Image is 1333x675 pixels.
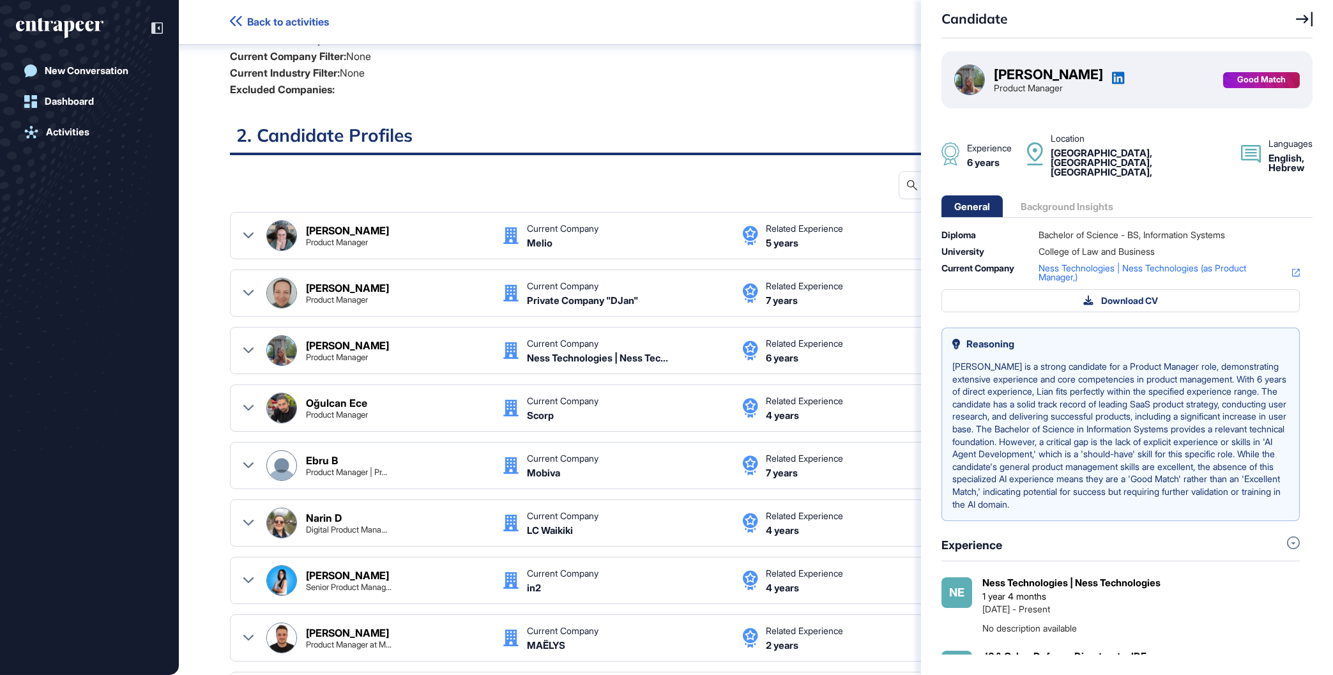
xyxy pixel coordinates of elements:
[982,622,1077,635] div: No description available
[1268,139,1313,148] div: Languages
[1051,134,1085,143] div: Location
[982,591,1046,602] span: 1 year 4 months
[941,577,972,608] div: Ne
[1039,247,1300,256] div: College of Law and Business
[954,202,990,211] div: General
[967,144,1012,153] div: Experience
[1039,231,1300,239] div: Bachelor of Science - BS, Information Systems
[982,604,1050,614] div: [DATE] - Present
[982,651,1146,662] div: J6 & Cyber Defense Directorate, IDF
[1051,166,1152,178] span: [GEOGRAPHIC_DATA],
[941,12,1008,26] div: Candidate
[1039,264,1284,282] span: Ness Technologies | Ness Technologies (as Product Manager,)
[941,247,1018,256] div: University
[955,65,984,95] img: Lian Pahima
[1268,153,1313,172] div: English, Hebrew
[941,538,1002,552] div: Experience
[1150,156,1152,169] span: ,
[1237,75,1286,84] span: Good Match
[1039,264,1300,282] a: Ness Technologies | Ness Technologies (as Product Manager,)
[994,68,1103,81] div: [PERSON_NAME]
[982,577,1161,589] div: Ness Technologies | Ness Technologies
[966,338,1014,350] span: Reasoning
[941,289,1300,312] button: Download CV
[967,158,1000,167] div: 6 years
[994,84,1063,93] div: Product Manager
[941,264,1018,282] div: Current Company
[1083,295,1158,307] div: Download CV
[1051,147,1152,169] span: [GEOGRAPHIC_DATA], [GEOGRAPHIC_DATA]
[952,360,1289,510] p: [PERSON_NAME] is a strong candidate for a Product Manager role, demonstrating extensive experienc...
[941,231,1018,239] div: Diploma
